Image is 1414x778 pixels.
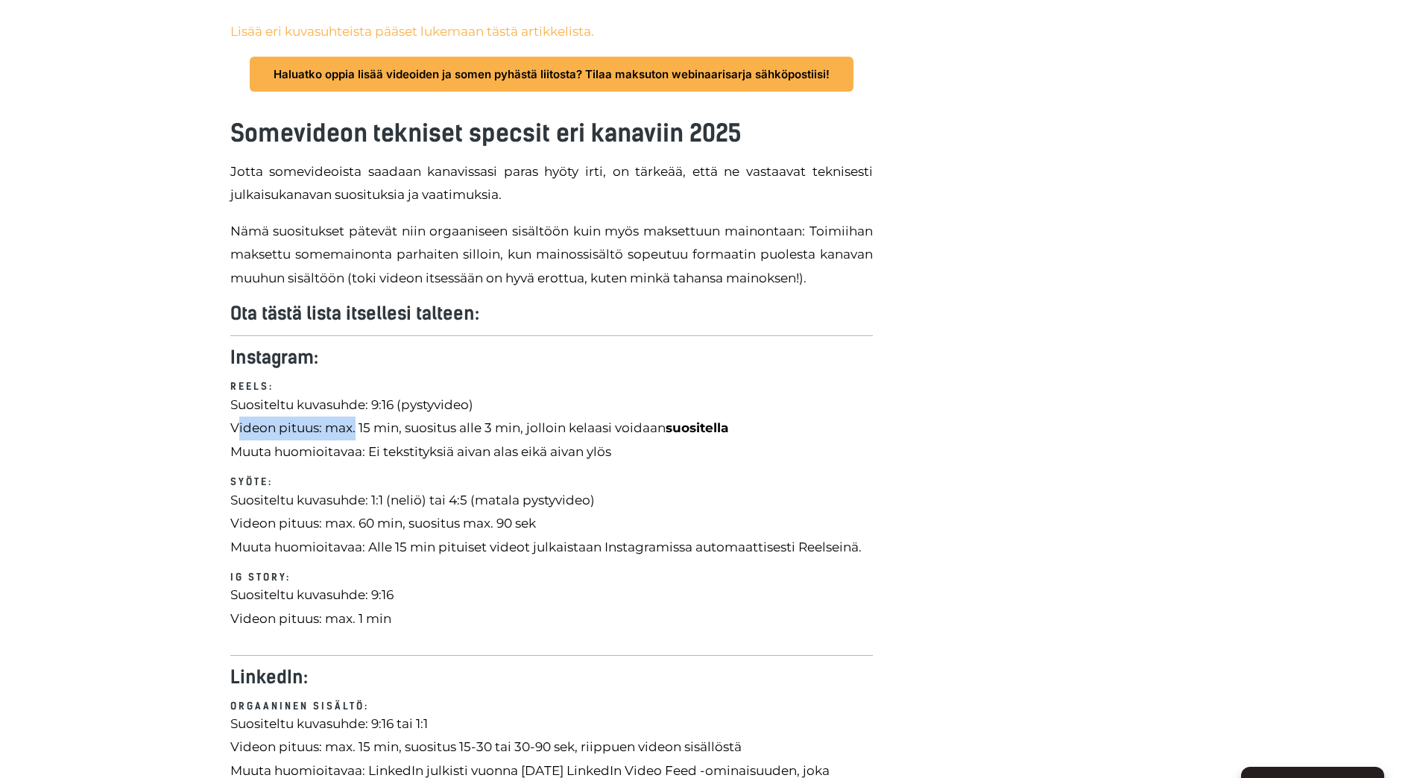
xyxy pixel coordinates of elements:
strong: Ota tästä lista itsellesi talteen: [230,303,479,324]
a: Haluatko oppia lisää videoiden ja somen pyhästä liitosta? Tilaa maksuton webinaarisarja sähköpost... [250,57,853,92]
p: Suositeltu kuvasuhde: 9:16 Videon pituus: max. 1 min [230,583,873,630]
p: Nämä suositukset pätevät niin orgaaniseen sisältöön kuin myös maksettuun mainontaan: Toimiihan ma... [230,220,873,291]
p: Jotta somevideoista saadaan kanavissasi paras hyöty irti, on tärkeää, että ne vastaavat teknisest... [230,160,873,207]
h6: Syöte: [230,476,873,488]
span: Haluatko oppia lisää videoiden ja somen pyhästä liitosta? Tilaa maksuton webinaarisarja sähköpost... [274,69,830,80]
strong: Instagram: [230,347,318,368]
b: suositella [666,420,728,435]
h3: Somevideon tekniset specsit eri kanaviin 2025 [230,121,873,145]
h6: Orgaaninen sisältö: [230,700,873,712]
h6: IG Story: [230,572,873,583]
a: Lisää eri kuvasuhteista pääset lukemaan tästä artikkelista. [230,24,594,39]
strong: LinkedIn: [230,666,308,688]
p: Suositeltu kuvasuhde: 1:1 (neliö) tai 4:5 (matala pystyvideo) Videon pituus: max. 60 min, suositu... [230,489,873,560]
p: Suositeltu kuvasuhde: 9:16 (pystyvideo) Videon pituus: max. 15 min, suositus alle 3 min, jolloin ... [230,393,873,464]
h6: Reels: [230,381,873,393]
